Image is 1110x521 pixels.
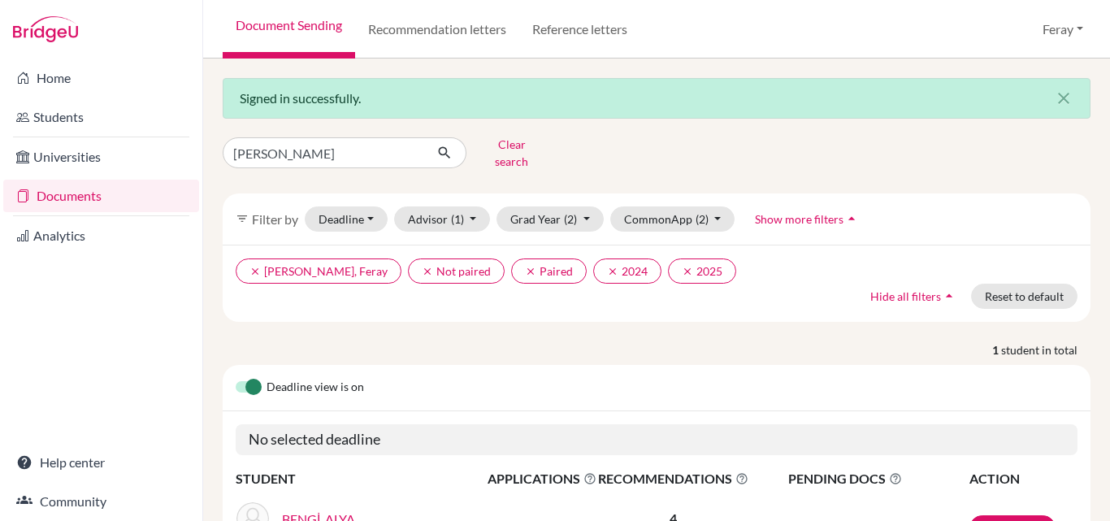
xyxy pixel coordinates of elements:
[1038,79,1090,118] button: Close
[488,469,596,488] span: APPLICATIONS
[941,288,957,304] i: arrow_drop_up
[1054,89,1073,108] i: close
[13,16,78,42] img: Bridge-U
[408,258,505,284] button: clearNot paired
[267,378,364,397] span: Deadline view is on
[236,468,487,489] th: STUDENT
[451,212,464,226] span: (1)
[3,219,199,252] a: Analytics
[788,469,968,488] span: PENDING DOCS
[249,266,261,277] i: clear
[223,137,424,168] input: Find student by name...
[236,424,1077,455] h5: No selected deadline
[3,446,199,479] a: Help center
[3,485,199,518] a: Community
[856,284,971,309] button: Hide all filtersarrow_drop_up
[843,211,860,227] i: arrow_drop_up
[3,180,199,212] a: Documents
[305,206,388,232] button: Deadline
[394,206,491,232] button: Advisor(1)
[696,212,709,226] span: (2)
[511,258,587,284] button: clearPaired
[236,212,249,225] i: filter_list
[496,206,604,232] button: Grad Year(2)
[969,468,1077,489] th: ACTION
[252,211,298,227] span: Filter by
[223,78,1090,119] div: Signed in successfully.
[3,141,199,173] a: Universities
[3,101,199,133] a: Students
[525,266,536,277] i: clear
[1035,14,1090,45] button: Feray
[755,212,843,226] span: Show more filters
[1001,341,1090,358] span: student in total
[610,206,735,232] button: CommonApp(2)
[564,212,577,226] span: (2)
[870,289,941,303] span: Hide all filters
[3,62,199,94] a: Home
[593,258,661,284] button: clear2024
[466,132,557,174] button: Clear search
[971,284,1077,309] button: Reset to default
[236,258,401,284] button: clear[PERSON_NAME], Feray
[741,206,874,232] button: Show more filtersarrow_drop_up
[422,266,433,277] i: clear
[607,266,618,277] i: clear
[598,469,748,488] span: RECOMMENDATIONS
[992,341,1001,358] strong: 1
[682,266,693,277] i: clear
[668,258,736,284] button: clear2025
